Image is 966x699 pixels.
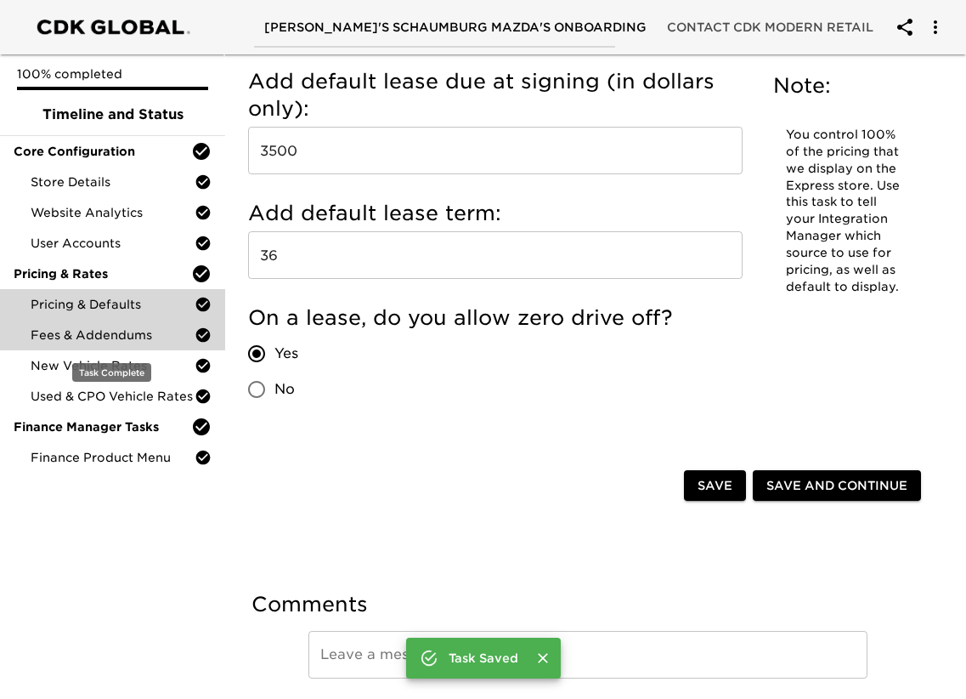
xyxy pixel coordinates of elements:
[698,475,732,497] span: Save
[14,105,212,125] span: Timeline and Status
[31,296,195,313] span: Pricing & Defaults
[684,470,746,502] button: Save
[31,388,195,405] span: Used & CPO Vehicle Rates
[884,7,925,48] button: account of current user
[915,7,956,48] button: account of current user
[31,173,195,190] span: Store Details
[248,68,743,122] h5: Add default lease due at signing (in dollars only):
[786,127,905,296] p: You control 100% of the pricing that we display on the Express store. Use this task to tell your ...
[274,379,295,400] span: No
[248,231,743,279] input: Example: 36 months
[31,357,195,374] span: New Vehicle Rates
[14,418,191,435] span: Finance Manager Tasks
[31,449,195,466] span: Finance Product Menu
[17,65,208,82] p: 100% completed
[248,200,743,227] h5: Add default lease term:
[31,235,195,252] span: User Accounts
[31,327,195,344] span: Fees & Addendums
[248,304,743,332] h5: On a lease, do you allow zero drive off?
[753,470,921,502] button: Save and Continue
[14,265,191,282] span: Pricing & Rates
[264,17,647,38] span: [PERSON_NAME]'s Schaumburg Mazda's Onboarding
[31,204,195,221] span: Website Analytics
[274,344,298,364] span: Yes
[766,475,907,497] span: Save and Continue
[773,72,918,99] h5: Note:
[251,591,924,618] h5: Comments
[449,643,518,673] div: Task Saved
[532,647,554,669] button: Close
[248,127,743,174] input: Example: $3500
[667,17,873,38] span: Contact CDK Modern Retail
[14,143,191,160] span: Core Configuration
